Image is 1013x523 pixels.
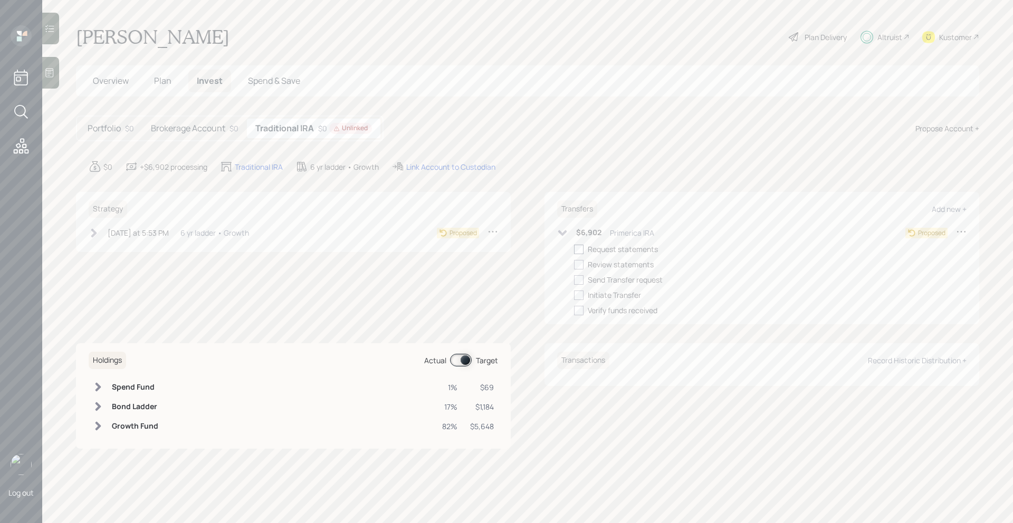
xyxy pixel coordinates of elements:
div: Initiate Transfer [588,289,641,301]
h6: Transactions [557,352,609,369]
h6: Spend Fund [112,383,158,392]
div: Add new + [932,204,967,214]
div: Log out [8,488,34,498]
div: Propose Account + [915,123,979,134]
div: Send Transfer request [588,274,663,285]
div: Plan Delivery [805,32,847,43]
h6: Holdings [89,352,126,369]
div: Verify funds received [588,305,657,316]
div: $0 [125,123,134,134]
h5: Traditional IRA [255,123,314,133]
h1: [PERSON_NAME] [76,25,230,49]
div: Target [476,355,498,366]
div: [DATE] at 5:53 PM [108,227,169,238]
div: $5,648 [470,421,494,432]
span: Spend & Save [248,75,300,86]
div: Link Account to Custodian [406,161,495,172]
div: $0 [318,123,372,134]
h5: Portfolio [88,123,121,133]
div: Review statements [588,259,654,270]
h6: Strategy [89,200,127,218]
div: 82% [442,421,457,432]
div: Altruist [877,32,902,43]
h5: Brokerage Account [151,123,225,133]
div: $1,184 [470,401,494,412]
div: Record Historic Distribution + [868,355,967,365]
div: Kustomer [939,32,972,43]
h6: Transfers [557,200,597,218]
div: 17% [442,401,457,412]
div: 6 yr ladder • Growth [310,161,379,172]
div: 6 yr ladder • Growth [180,227,249,238]
div: Traditional IRA [235,161,283,172]
div: Proposed [918,228,945,238]
div: $0 [230,123,238,134]
div: +$6,902 processing [140,161,207,172]
div: Request statements [588,244,658,255]
div: Primerica IRA [610,227,654,238]
div: $0 [103,161,112,172]
h6: Bond Ladder [112,402,158,411]
span: Plan [154,75,171,86]
div: $69 [470,382,494,393]
div: Actual [424,355,446,366]
span: Overview [93,75,129,86]
div: 1% [442,382,457,393]
div: Proposed [450,228,477,238]
span: Invest [197,75,223,86]
h6: Growth Fund [112,422,158,431]
div: Unlinked [333,124,368,133]
h6: $6,902 [576,228,601,237]
img: michael-russo-headshot.png [11,454,32,475]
